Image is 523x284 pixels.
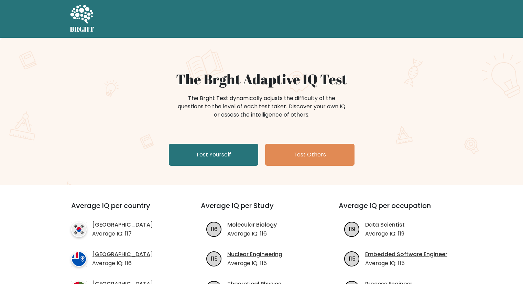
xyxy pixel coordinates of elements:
[365,259,447,267] p: Average IQ: 115
[365,230,405,238] p: Average IQ: 119
[71,251,87,267] img: country
[70,3,95,35] a: BRGHT
[227,259,282,267] p: Average IQ: 115
[349,254,356,262] text: 115
[92,250,153,259] a: [GEOGRAPHIC_DATA]
[339,201,460,218] h3: Average IQ per occupation
[265,144,355,166] a: Test Others
[71,222,87,237] img: country
[365,250,447,259] a: Embedded Software Engineer
[92,230,153,238] p: Average IQ: 117
[70,25,95,33] h5: BRGHT
[169,144,258,166] a: Test Yourself
[227,250,282,259] a: Nuclear Engineering
[176,94,348,119] div: The Brght Test dynamically adjusts the difficulty of the questions to the level of each test take...
[92,221,153,229] a: [GEOGRAPHIC_DATA]
[227,230,277,238] p: Average IQ: 116
[201,201,322,218] h3: Average IQ per Study
[94,71,429,87] h1: The Brght Adaptive IQ Test
[227,221,277,229] a: Molecular Biology
[211,254,218,262] text: 115
[349,225,355,233] text: 119
[92,259,153,267] p: Average IQ: 116
[365,221,405,229] a: Data Scientist
[211,225,218,233] text: 116
[71,201,176,218] h3: Average IQ per country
